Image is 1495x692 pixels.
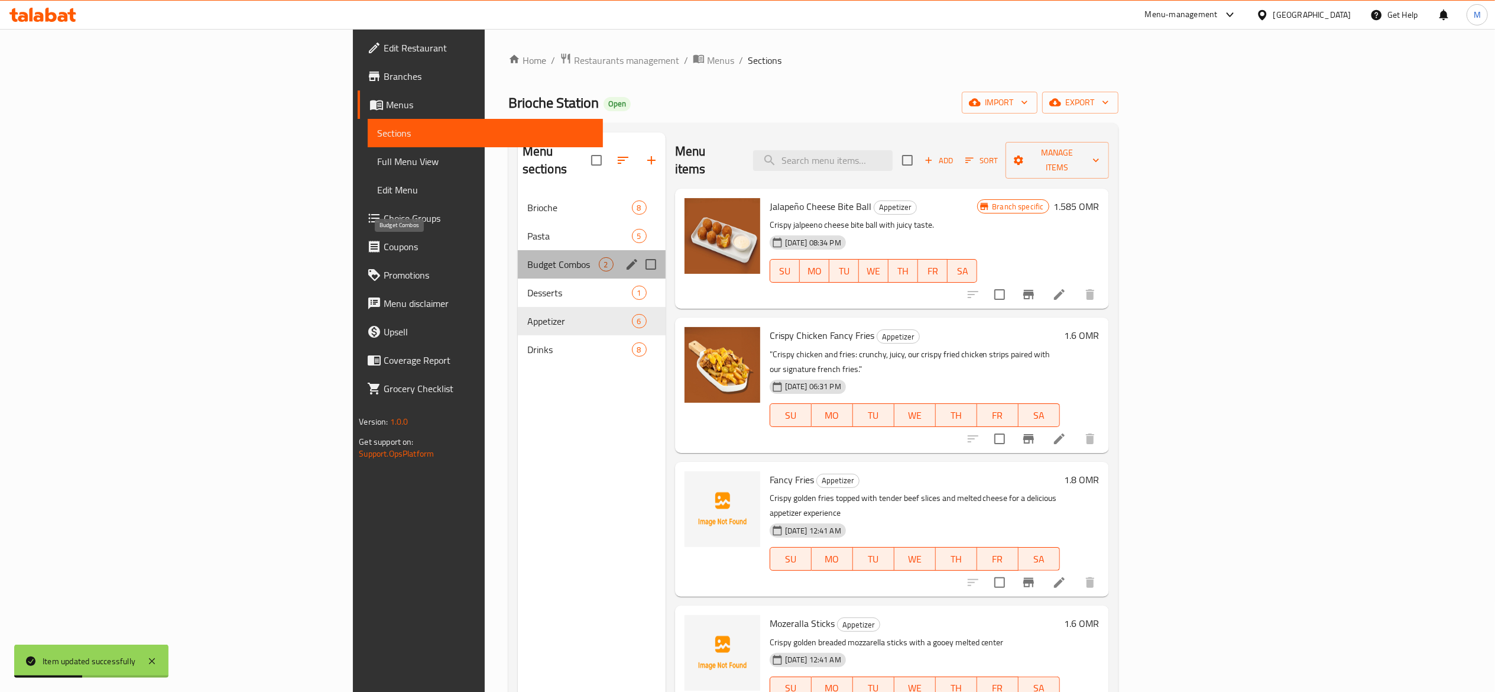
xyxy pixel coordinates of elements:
span: [DATE] 12:41 AM [780,525,846,536]
span: WE [899,407,931,424]
span: Sections [748,53,781,67]
div: Drinks [527,342,632,357]
span: Add [923,154,955,167]
h2: Menu items [675,143,739,178]
button: SU [770,259,800,283]
h6: 1.6 OMR [1065,327,1100,344]
span: Manage items [1015,145,1099,175]
button: TH [936,403,977,427]
h6: 1.6 OMR [1065,615,1100,632]
span: [DATE] 06:31 PM [780,381,846,392]
span: Branch specific [987,201,1048,212]
button: SA [1019,403,1060,427]
span: SU [775,407,807,424]
span: Menu disclaimer [384,296,593,311]
button: SU [770,403,812,427]
button: TH [936,547,977,571]
button: Sort [962,151,1001,170]
span: Version: [359,414,388,429]
a: Support.OpsPlatform [359,446,434,461]
span: Sort items [958,151,1006,170]
div: items [599,257,614,271]
button: SA [948,259,977,283]
a: Edit Restaurant [358,34,602,62]
div: Open [604,97,631,111]
li: / [684,53,688,67]
a: Edit menu item [1052,575,1066,590]
button: WE [894,403,936,427]
button: TU [853,403,894,427]
span: MO [816,551,848,568]
span: Select to update [987,426,1012,451]
div: Brioche8 [518,193,666,222]
span: 1 [633,287,646,299]
span: Select to update [987,282,1012,307]
span: Branches [384,69,593,83]
span: SU [775,263,795,280]
span: Restaurants management [574,53,679,67]
button: SA [1019,547,1060,571]
span: Add item [920,151,958,170]
span: SA [1023,551,1055,568]
span: Upsell [384,325,593,339]
span: Sort sections [609,146,637,174]
span: Menus [386,98,593,112]
span: Appetizer [838,618,880,632]
div: items [632,286,647,300]
span: Grocery Checklist [384,381,593,396]
span: Mozeralla Sticks [770,615,835,632]
span: WE [899,551,931,568]
span: TH [941,407,972,424]
div: Appetizer [837,617,880,632]
button: WE [859,259,888,283]
span: 6 [633,316,646,327]
button: export [1042,92,1118,114]
button: FR [977,547,1019,571]
span: Edit Restaurant [384,41,593,55]
button: delete [1076,568,1104,597]
span: SA [1023,407,1055,424]
a: Full Menu View [368,147,602,176]
button: Branch-specific-item [1014,280,1043,309]
nav: breadcrumb [508,53,1118,68]
span: 8 [633,202,646,214]
div: items [632,342,647,357]
span: MO [816,407,848,424]
nav: Menu sections [518,189,666,368]
button: MO [812,403,853,427]
span: 2 [599,259,613,270]
button: FR [977,403,1019,427]
span: Appetizer [527,314,632,328]
span: Crispy Chicken Fancy Fries [770,326,874,344]
span: Full Menu View [377,154,593,169]
p: "Crispy chicken and fries: crunchy, juicy, our crispy fried chicken strips paired with our signat... [770,347,1060,377]
span: MO [805,263,825,280]
button: Branch-specific-item [1014,568,1043,597]
p: Crispy golden breaded mozzarella sticks with a gooey melted center [770,635,1060,650]
h6: 1.585 OMR [1054,198,1100,215]
button: delete [1076,280,1104,309]
img: Fancy Fries [685,471,760,547]
button: MO [800,259,829,283]
span: SA [952,263,972,280]
div: Pasta5 [518,222,666,250]
button: FR [918,259,948,283]
span: FR [923,263,943,280]
span: Fancy Fries [770,471,814,489]
span: [DATE] 12:41 AM [780,654,846,665]
div: [GEOGRAPHIC_DATA] [1273,8,1351,21]
button: TH [888,259,918,283]
span: Desserts [527,286,632,300]
span: Budget Combos [527,257,599,271]
span: TH [941,551,972,568]
span: Edit Menu [377,183,593,197]
span: Pasta [527,229,632,243]
a: Menus [693,53,734,68]
span: Coverage Report [384,353,593,367]
li: / [739,53,743,67]
span: WE [864,263,884,280]
a: Edit menu item [1052,432,1066,446]
span: TU [834,263,854,280]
